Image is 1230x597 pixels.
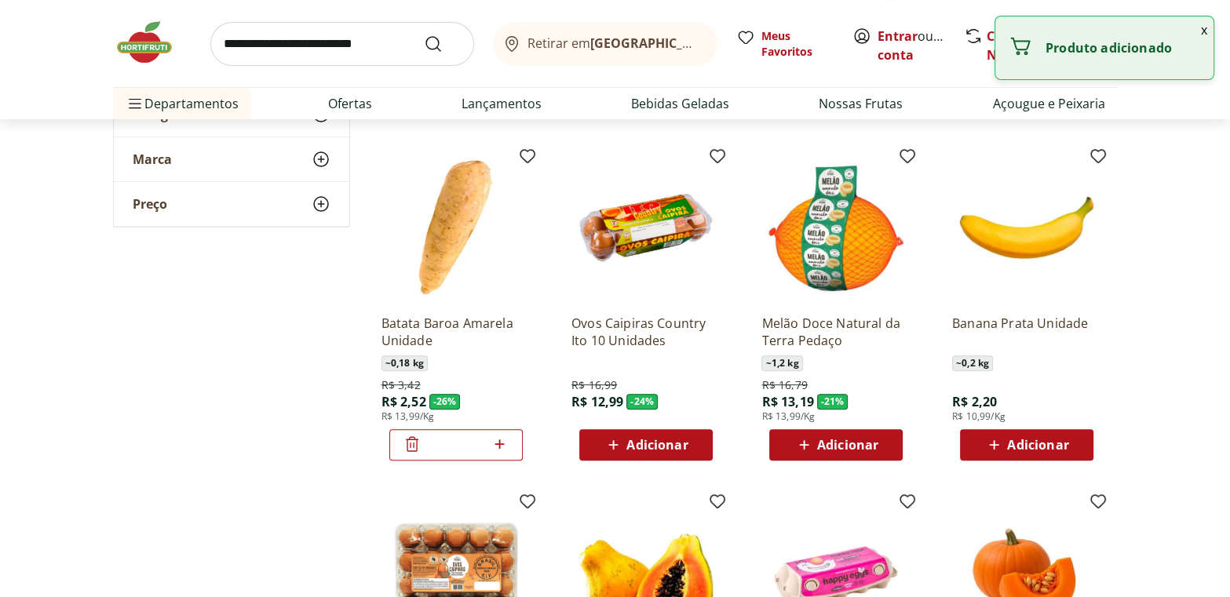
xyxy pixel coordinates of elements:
span: ~ 1,2 kg [761,355,802,371]
button: Submit Search [424,35,462,53]
span: R$ 16,99 [571,377,617,393]
span: R$ 10,99/Kg [952,410,1006,423]
span: R$ 13,99/Kg [761,410,815,423]
button: Adicionar [960,429,1093,460]
a: Entrar [878,27,918,45]
span: Adicionar [626,439,688,451]
button: Menu [126,85,144,122]
button: Fechar notificação [1195,16,1214,43]
a: Nossas Frutas [819,94,903,113]
span: - 26 % [429,394,461,410]
span: Departamentos [126,85,239,122]
a: Batata Baroa Amarela Unidade [381,315,531,349]
span: R$ 16,79 [761,377,807,393]
a: Bebidas Geladas [631,94,729,113]
span: Adicionar [1007,439,1068,451]
span: R$ 13,19 [761,393,813,410]
span: ~ 0,18 kg [381,355,428,371]
a: Banana Prata Unidade [952,315,1101,349]
button: Preço [114,182,349,226]
b: [GEOGRAPHIC_DATA]/[GEOGRAPHIC_DATA] [590,35,855,52]
img: Batata Baroa Amarela Unidade [381,153,531,302]
a: Criar conta [878,27,964,64]
span: R$ 13,99/Kg [381,410,435,423]
a: Melão Doce Natural da Terra Pedaço [761,315,911,349]
span: Preço [133,196,167,212]
input: search [210,22,474,66]
button: Retirar em[GEOGRAPHIC_DATA]/[GEOGRAPHIC_DATA] [493,22,717,66]
img: Ovos Caipiras Country Ito 10 Unidades [571,153,721,302]
a: Comprar Novamente [987,27,1060,64]
img: Hortifruti [113,19,192,66]
button: Marca [114,137,349,181]
img: Banana Prata Unidade [952,153,1101,302]
span: R$ 12,99 [571,393,623,410]
span: Marca [133,151,172,167]
a: Açougue e Peixaria [992,94,1104,113]
span: Retirar em [527,36,701,50]
span: R$ 3,42 [381,377,421,393]
a: Ovos Caipiras Country Ito 10 Unidades [571,315,721,349]
a: Ofertas [328,94,372,113]
button: Adicionar [769,429,903,460]
span: Meus Favoritos [761,28,834,60]
button: Adicionar [579,429,713,460]
span: ou [878,27,947,64]
a: Lançamentos [462,94,542,113]
span: ~ 0,2 kg [952,355,993,371]
p: Produto adicionado [1046,40,1201,56]
a: Meus Favoritos [736,28,834,60]
span: - 21 % [817,394,849,410]
img: Melão Doce Natural da Terra Pedaço [761,153,911,302]
span: - 24 % [626,394,658,410]
span: Adicionar [817,439,878,451]
span: R$ 2,52 [381,393,426,410]
span: R$ 2,20 [952,393,997,410]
